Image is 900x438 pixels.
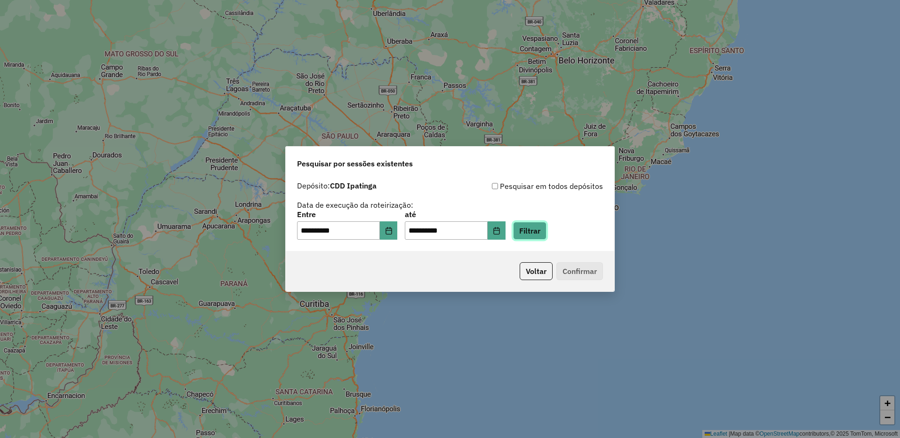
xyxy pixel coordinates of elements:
[450,180,603,192] div: Pesquisar em todos depósitos
[513,222,546,240] button: Filtrar
[297,180,377,191] label: Depósito:
[380,221,398,240] button: Choose Date
[520,262,553,280] button: Voltar
[488,221,506,240] button: Choose Date
[297,199,413,211] label: Data de execução da roteirização:
[405,209,505,220] label: até
[330,181,377,190] strong: CDD Ipatinga
[297,158,413,169] span: Pesquisar por sessões existentes
[297,209,397,220] label: Entre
